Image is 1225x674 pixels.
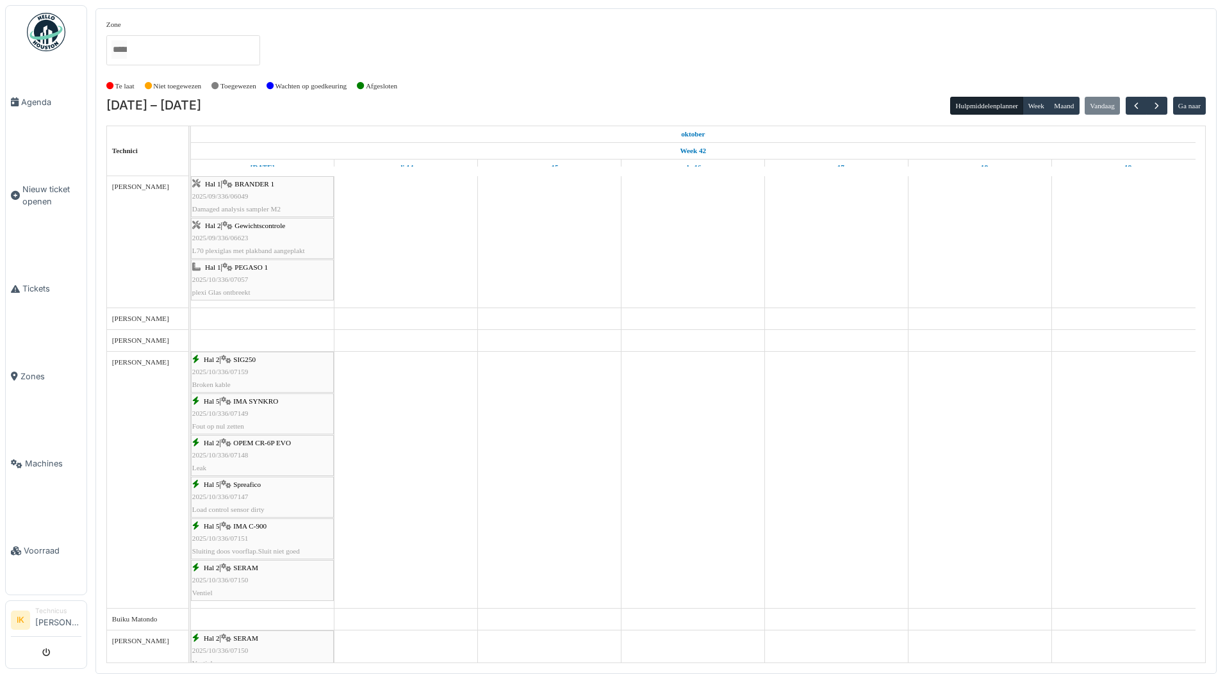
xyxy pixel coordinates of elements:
a: 13 oktober 2025 [247,160,278,176]
div: | [192,562,333,599]
span: 2025/09/336/06049 [192,192,249,200]
button: Vandaag [1085,97,1120,115]
span: 2025/10/336/07148 [192,451,249,459]
a: IK Technicus[PERSON_NAME] [11,606,81,637]
span: L70 plexiglas met plakband aangeplakt [192,247,305,254]
span: 2025/10/336/07057 [192,275,249,283]
a: Zones [6,333,86,420]
span: Hal 2 [204,439,220,447]
div: | [192,437,333,474]
span: Damaged analysis sampler M2 [192,205,281,213]
span: [PERSON_NAME] [112,315,169,322]
button: Week [1023,97,1049,115]
button: Vorige [1126,97,1147,115]
span: IMA SYNKRO [233,397,278,405]
span: Agenda [21,96,81,108]
span: Hal 2 [205,222,221,229]
div: | [192,479,333,516]
span: Machines [25,457,81,470]
span: Ventiel [192,589,213,596]
a: Week 42 [677,143,709,159]
button: Hulpmiddelenplanner [950,97,1023,115]
span: Hal 5 [204,481,220,488]
span: plexi Glas ontbreekt [192,288,251,296]
span: Nieuw ticket openen [22,183,81,208]
button: Maand [1049,97,1080,115]
span: 2025/10/336/07151 [192,534,249,542]
span: Tickets [22,283,81,295]
a: 19 oktober 2025 [1113,160,1135,176]
label: Wachten op goedkeuring [275,81,347,92]
div: | [192,632,333,670]
span: Leak [192,464,206,472]
span: Ventiel [192,659,213,667]
span: Hal 2 [204,564,220,571]
span: Load control sensor dirty [192,505,265,513]
span: Hal 2 [204,634,220,642]
span: 2025/09/336/06623 [192,234,249,242]
span: Broken kable [192,381,231,388]
span: PEGASO 1 [234,263,268,271]
div: Technicus [35,606,81,616]
span: SIG250 [233,356,256,363]
a: 18 oktober 2025 [969,160,992,176]
label: Toegewezen [220,81,256,92]
span: [PERSON_NAME] [112,183,169,190]
span: 2025/10/336/07159 [192,368,249,375]
span: Voorraad [24,545,81,557]
a: 17 oktober 2025 [826,160,848,176]
a: 13 oktober 2025 [678,126,708,142]
button: Ga naar [1173,97,1206,115]
a: Machines [6,420,86,507]
span: Hal 1 [205,180,221,188]
span: SERAM [233,634,258,642]
span: Buiku Matondo [112,615,158,623]
a: 16 oktober 2025 [682,160,705,176]
li: [PERSON_NAME] [35,606,81,634]
span: Fout op nul zetten [192,422,244,430]
span: Sluiting doos voorflap.Sluit niet goed [192,547,300,555]
span: Spreafico [233,481,261,488]
a: 14 oktober 2025 [395,160,416,176]
span: Technici [112,147,138,154]
div: | [192,395,333,432]
a: Tickets [6,245,86,333]
span: 2025/10/336/07147 [192,493,249,500]
span: 2025/10/336/07150 [192,576,249,584]
label: Zone [106,19,121,30]
div: | [192,261,333,299]
span: 2025/10/336/07149 [192,409,249,417]
span: SERAM [233,564,258,571]
span: [PERSON_NAME] [112,358,169,366]
span: Gewichtscontrole [234,222,285,229]
label: Niet toegewezen [153,81,201,92]
span: Hal 5 [204,397,220,405]
label: Te laat [115,81,135,92]
a: Agenda [6,58,86,145]
span: Hal 1 [205,263,221,271]
h2: [DATE] – [DATE] [106,98,201,113]
a: Nieuw ticket openen [6,145,86,245]
span: Hal 5 [204,522,220,530]
span: [PERSON_NAME] [112,336,169,344]
a: 15 oktober 2025 [538,160,562,176]
span: Hal 2 [204,356,220,363]
span: Zones [21,370,81,382]
span: [PERSON_NAME] [112,637,169,645]
div: | [192,220,333,257]
img: Badge_color-CXgf-gQk.svg [27,13,65,51]
span: BRANDER 1 [234,180,274,188]
span: 2025/10/336/07150 [192,646,249,654]
div: | [192,354,333,391]
span: OPEM CR-6P EVO [233,439,291,447]
input: Alles [111,40,127,59]
div: | [192,520,333,557]
label: Afgesloten [366,81,397,92]
div: | [192,178,333,215]
li: IK [11,611,30,630]
button: Volgende [1146,97,1167,115]
span: IMA C-900 [233,522,267,530]
a: Voorraad [6,507,86,595]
